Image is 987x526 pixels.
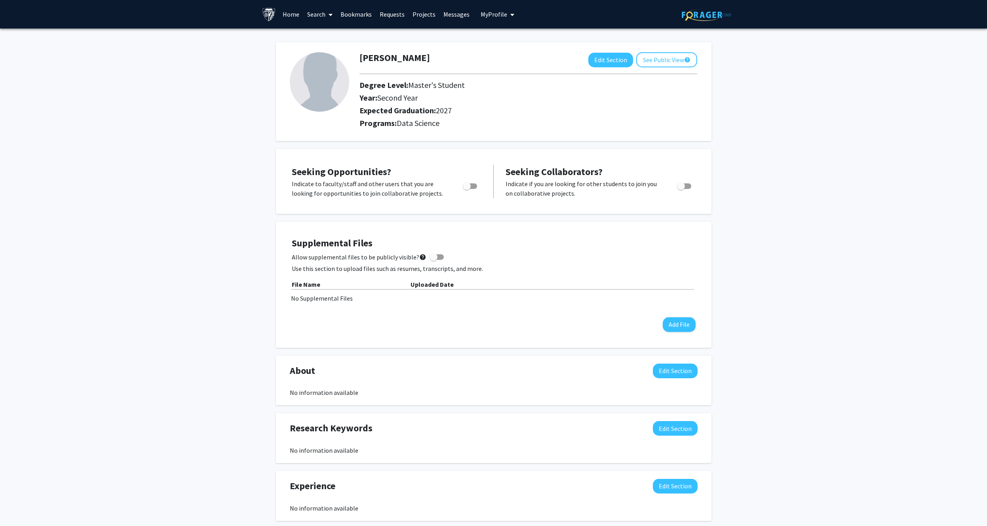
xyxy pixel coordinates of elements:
[682,9,731,21] img: ForagerOne Logo
[397,118,439,128] span: Data Science
[411,280,454,288] b: Uploaded Date
[439,0,474,28] a: Messages
[290,503,698,513] div: No information available
[292,166,391,178] span: Seeking Opportunities?
[303,0,337,28] a: Search
[460,179,481,191] div: Toggle
[674,179,696,191] div: Toggle
[377,93,418,103] span: Second Year
[636,52,697,67] button: See Public View
[359,80,639,90] h2: Degree Level:
[291,293,696,303] div: No Supplemental Files
[653,479,698,494] button: Edit Experience
[588,53,633,67] button: Edit Section
[292,280,320,288] b: File Name
[359,118,697,128] h2: Programs:
[290,52,349,112] img: Profile Picture
[653,421,698,436] button: Edit Research Keywords
[292,238,696,249] h4: Supplemental Files
[653,364,698,378] button: Edit About
[359,106,639,115] h2: Expected Graduation:
[436,105,452,115] span: 2027
[506,179,662,198] p: Indicate if you are looking for other students to join you on collaborative projects.
[419,252,426,262] mat-icon: help
[6,490,34,520] iframe: Chat
[290,446,698,455] div: No information available
[359,93,639,103] h2: Year:
[290,388,698,397] div: No information available
[481,10,507,18] span: My Profile
[376,0,409,28] a: Requests
[290,364,315,378] span: About
[359,52,430,64] h1: [PERSON_NAME]
[290,421,373,435] span: Research Keywords
[279,0,303,28] a: Home
[292,179,448,198] p: Indicate to faculty/staff and other users that you are looking for opportunities to join collabor...
[684,55,690,65] mat-icon: help
[506,166,603,178] span: Seeking Collaborators?
[292,264,696,273] p: Use this section to upload files such as resumes, transcripts, and more.
[292,252,426,262] span: Allow supplemental files to be publicly visible?
[262,8,276,21] img: Johns Hopkins University Logo
[663,317,696,332] button: Add File
[337,0,376,28] a: Bookmarks
[290,479,335,493] span: Experience
[409,0,439,28] a: Projects
[408,80,465,90] span: Master's Student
